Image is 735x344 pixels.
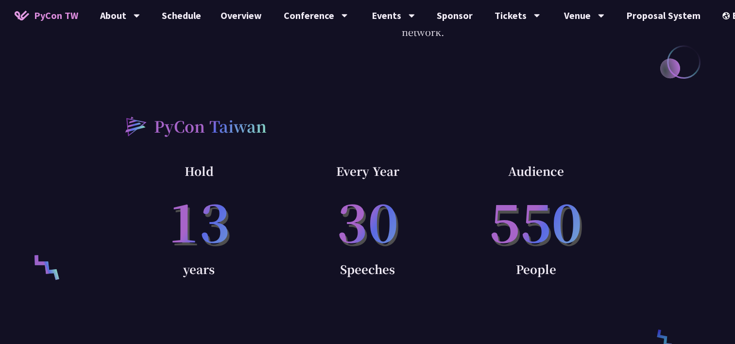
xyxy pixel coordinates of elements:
p: Hold [115,161,284,181]
p: years [115,259,284,279]
p: 550 [452,181,620,259]
img: Home icon of PyCon TW 2025 [15,11,29,20]
span: PyCon TW [34,8,78,23]
img: heading-bullet [115,107,154,144]
p: Speeches [283,259,452,279]
p: Every Year [283,161,452,181]
p: Audience [452,161,620,181]
h2: PyCon Taiwan [154,114,267,138]
p: People [452,259,620,279]
p: 30 [283,181,452,259]
a: PyCon TW [5,3,88,28]
p: 13 [115,181,284,259]
img: Locale Icon [722,12,732,19]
